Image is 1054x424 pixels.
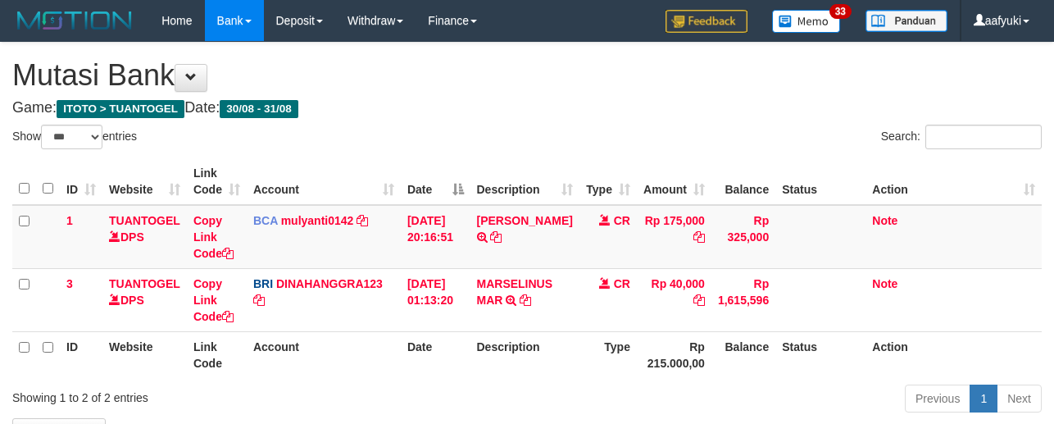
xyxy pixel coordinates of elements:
[905,385,970,413] a: Previous
[711,268,775,331] td: Rp 1,615,596
[41,125,102,149] select: Showentries
[57,100,184,118] span: ITOTO > TUANTOGEL
[102,268,187,331] td: DPS
[253,277,273,290] span: BRI
[579,158,637,205] th: Type: activate to sort column ascending
[253,214,278,227] span: BCA
[470,331,579,378] th: Description
[102,331,187,378] th: Website
[109,214,180,227] a: TUANTOGEL
[970,385,997,413] a: 1
[711,205,775,269] td: Rp 325,000
[872,214,897,227] a: Note
[401,158,470,205] th: Date: activate to sort column descending
[881,125,1042,149] label: Search:
[401,205,470,269] td: [DATE] 20:16:51
[477,214,573,227] a: [PERSON_NAME]
[253,294,265,307] a: Copy DINAHANGGRA123 to clipboard
[865,158,1042,205] th: Action: activate to sort column ascending
[579,331,637,378] th: Type
[693,294,705,307] a: Copy Rp 40,000 to clipboard
[12,8,137,33] img: MOTION_logo.png
[711,158,775,205] th: Balance
[12,59,1042,92] h1: Mutasi Bank
[637,331,711,378] th: Rp 215.000,00
[865,10,947,32] img: panduan.png
[247,331,401,378] th: Account
[247,158,401,205] th: Account: activate to sort column ascending
[60,331,102,378] th: ID
[666,10,747,33] img: Feedback.jpg
[102,205,187,269] td: DPS
[220,100,298,118] span: 30/08 - 31/08
[614,277,630,290] span: CR
[187,331,247,378] th: Link Code
[60,158,102,205] th: ID: activate to sort column ascending
[470,158,579,205] th: Description: activate to sort column ascending
[872,277,897,290] a: Note
[520,294,531,307] a: Copy MARSELINUS MAR to clipboard
[637,158,711,205] th: Amount: activate to sort column ascending
[12,125,137,149] label: Show entries
[865,331,1042,378] th: Action
[276,277,383,290] a: DINAHANGGRA123
[925,125,1042,149] input: Search:
[775,331,865,378] th: Status
[637,268,711,331] td: Rp 40,000
[772,10,841,33] img: Button%20Memo.svg
[193,214,234,260] a: Copy Link Code
[193,277,234,323] a: Copy Link Code
[693,230,705,244] a: Copy Rp 175,000 to clipboard
[12,383,427,406] div: Showing 1 to 2 of 2 entries
[490,230,502,244] a: Copy JAJA JAHURI to clipboard
[829,4,852,19] span: 33
[401,331,470,378] th: Date
[102,158,187,205] th: Website: activate to sort column ascending
[997,385,1042,413] a: Next
[12,100,1042,116] h4: Game: Date:
[281,214,354,227] a: mulyanti0142
[187,158,247,205] th: Link Code: activate to sort column ascending
[637,205,711,269] td: Rp 175,000
[357,214,368,227] a: Copy mulyanti0142 to clipboard
[109,277,180,290] a: TUANTOGEL
[66,277,73,290] span: 3
[711,331,775,378] th: Balance
[614,214,630,227] span: CR
[66,214,73,227] span: 1
[775,158,865,205] th: Status
[477,277,553,307] a: MARSELINUS MAR
[401,268,470,331] td: [DATE] 01:13:20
